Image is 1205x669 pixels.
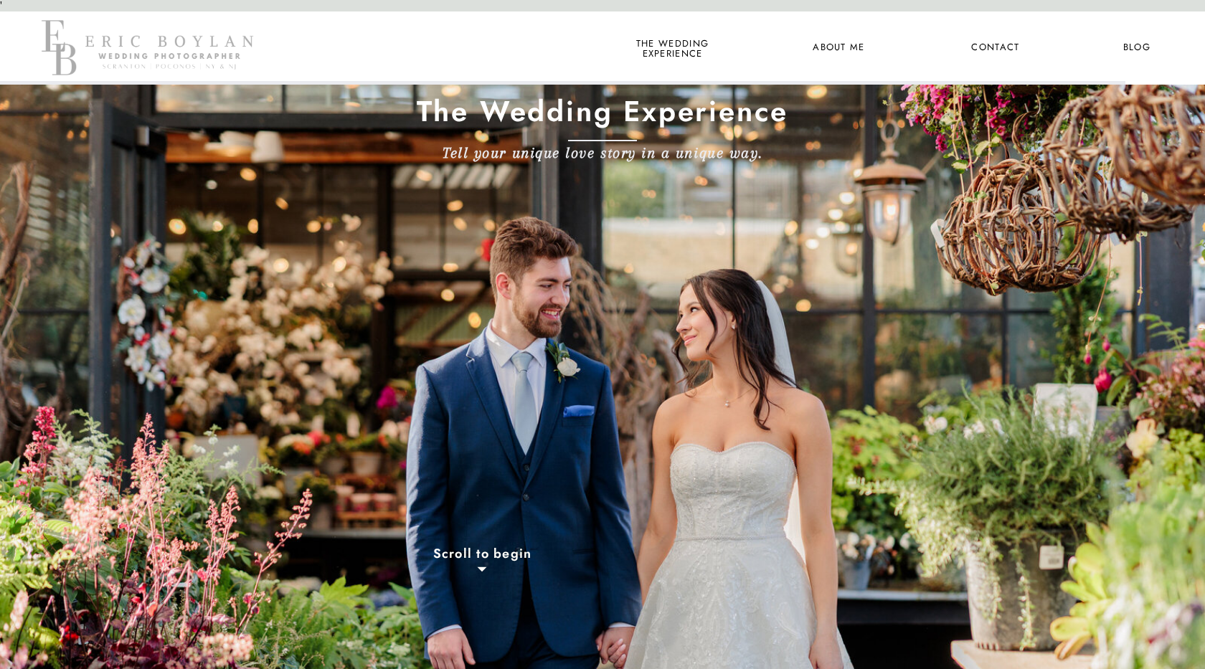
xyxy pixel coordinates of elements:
[969,39,1022,57] a: Contact
[633,39,712,57] a: the wedding experience
[347,94,858,136] h1: The Wedding Experience
[373,546,592,566] a: Scroll to begin
[1110,39,1163,57] a: Blog
[804,39,874,57] a: About Me
[443,144,762,161] b: Tell your unique love story in a unique way.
